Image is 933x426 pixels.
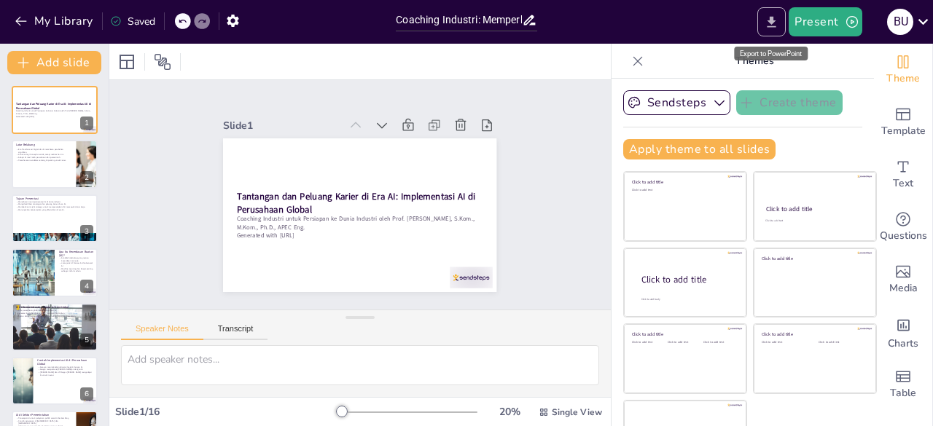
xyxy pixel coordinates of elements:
[623,90,730,115] button: Sendsteps
[12,357,98,405] div: 6
[59,267,93,272] p: Machine Learning dan Deep Learning sebagai inti AI modern.
[668,341,700,344] div: Click to add text
[887,7,913,36] button: B U
[16,312,93,315] p: Investasi AI global diproyeksikan mencapai $1,3 triliun.
[16,205,93,208] p: Memberikan insight strategis untuk mempersiapkan diri memasuki dunia kerja.
[16,115,93,118] p: Generated with [URL]
[893,175,913,192] span: Text
[16,315,93,317] p: Sektor dengan adopsi AI tertinggi: Teknologi, Keuangan, Kesehatan.
[649,44,859,79] p: Themes
[623,139,776,159] button: Apply theme to all slides
[235,178,476,215] strong: Tantangan dan Peluang Karier di Era AI: Implementasi AI di Perusahaan Global
[765,219,862,223] div: Click to add text
[16,208,93,211] p: Menunjukkan keterampilan yang dibutuhkan di era AI.
[203,324,268,340] button: Transcript
[12,140,98,188] div: 2
[16,159,72,162] p: Pemahaman mendalam tentang AI penting untuk karier.
[37,368,93,371] p: Google mempersonal[PERSON_NAME]an dengan AI.
[59,262,93,267] p: Jenis-jenis AI: Narrow AI dan General AI.
[16,110,93,115] p: Coaching Industri untuk Persiapan ke Dunia Industri oleh Prof. [PERSON_NAME], S.Kom., M.Kom., Ph....
[80,171,93,184] div: 2
[230,104,347,130] div: Slide 1
[632,331,736,337] div: Click to add title
[881,123,926,139] span: Template
[819,341,864,344] div: Click to add text
[736,90,843,115] button: Create theme
[11,9,99,33] button: My Library
[16,148,72,153] p: Era Transformasi Digital dan AI membawa perubahan signifikan.
[632,189,736,192] div: Click to add text
[154,53,171,71] span: Position
[789,7,862,36] button: Present
[762,255,866,261] div: Click to add title
[766,205,863,213] div: Click to add title
[16,413,72,417] p: AI di Sektor Pemerintahan
[552,406,602,418] span: Single View
[80,225,93,238] div: 3
[874,358,932,411] div: Add a table
[16,153,72,156] p: AI bukan lagi konsep futuristik, tetapi realitas hari ini.
[16,103,91,111] strong: Tantangan dan Peluang Karier di Era AI: Implementasi AI di Perusahaan Global
[887,9,913,35] div: B U
[703,341,736,344] div: Click to add text
[37,358,93,366] p: Contoh Implementasi AI di Perusahaan Global
[632,341,665,344] div: Click to add text
[121,324,203,340] button: Speaker Notes
[16,304,93,309] p: AI di Dunia Industri – Fakta & Tren Global
[492,405,527,419] div: 20 %
[874,253,932,306] div: Add images, graphics, shapes or video
[641,298,733,301] div: Click to add body
[233,218,479,253] p: Generated with [URL]
[874,149,932,201] div: Add text boxes
[115,405,337,419] div: Slide 1 / 16
[874,306,932,358] div: Add charts and graphs
[16,203,93,206] p: Mengidentifikasi tantangan dan peluang karier di era AI.
[7,51,101,74] button: Add slide
[762,331,866,337] div: Click to add title
[16,417,72,420] p: Penerapan AI untuk pelayanan publik semakin berkembang.
[12,303,98,351] div: 5
[37,371,93,376] p: [PERSON_NAME] dan JPMorgan [PERSON_NAME] mengadopsi AI untuk inovasi.
[80,387,93,401] div: 6
[12,194,98,242] div: 3
[874,201,932,253] div: Get real-time input from your audience
[880,228,927,244] span: Questions
[889,280,918,296] span: Media
[16,309,93,312] p: 50% perusahaan global telah mengadopsi AI.
[632,179,736,185] div: Click to add title
[890,385,916,401] span: Table
[234,202,480,245] p: Coaching Industri untuk Persiapan ke Dunia Industri oleh Prof. [PERSON_NAME], S.Kom., M.Kom., Ph....
[80,117,93,130] div: 1
[874,44,932,96] div: Change the overall theme
[80,334,93,347] div: 5
[115,50,138,74] div: Layout
[734,47,808,60] div: Export to PowerPoint
[762,341,808,344] div: Click to add text
[16,142,72,146] p: Latar Belakang
[80,280,93,293] div: 4
[59,250,93,258] p: Apa Itu Kecerdasan Buatan (AI)?
[16,200,93,203] p: Memahami tren implementasi AI di dunia industri.
[886,71,920,87] span: Theme
[59,256,93,261] p: AI adalah teknologi yang meniru kecerdasan manusia.
[16,156,72,159] p: Adopsi AI masif oleh perusahaan dan pemerintah.
[12,248,98,296] div: 4
[16,197,93,201] p: Tujuan Presentasi
[396,9,521,31] input: Insert title
[37,366,93,368] p: Amazon meningkatkan efisiensi logistik dengan AI.
[757,7,786,36] button: Export to PowerPoint
[110,15,155,28] div: Saved
[888,336,918,352] span: Charts
[16,419,72,425] p: Contoh penerapan di [GEOGRAPHIC_DATA] dan [GEOGRAPHIC_DATA].
[641,274,735,286] div: Click to add title
[12,86,98,134] div: 1
[874,96,932,149] div: Add ready made slides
